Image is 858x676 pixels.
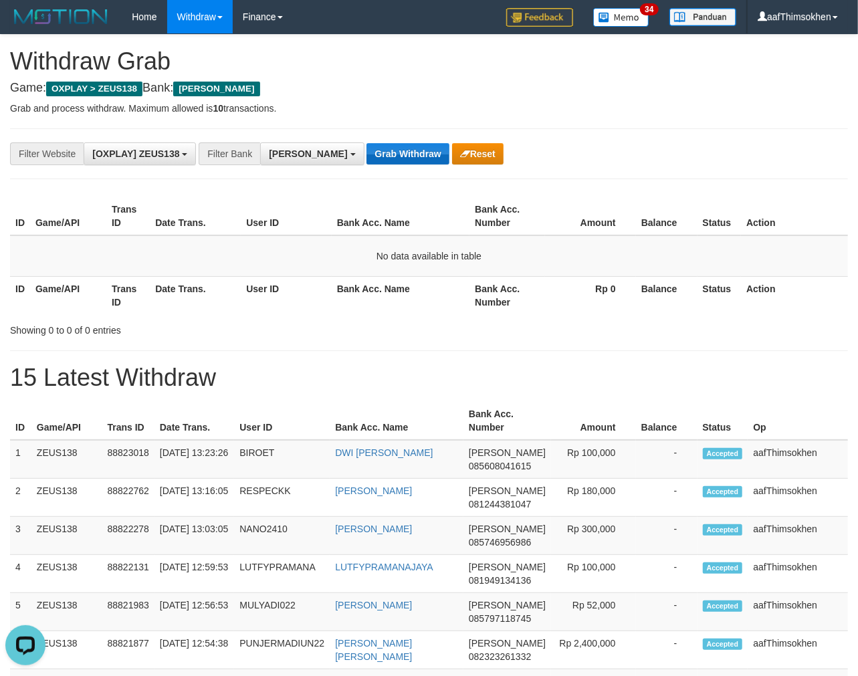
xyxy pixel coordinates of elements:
[234,631,330,669] td: PUNJERMADIUN22
[469,461,531,471] span: Copy 085608041615 to clipboard
[5,5,45,45] button: Open LiveChat chat widget
[213,103,223,114] strong: 10
[669,8,736,26] img: panduan.png
[551,631,636,669] td: Rp 2,400,000
[748,593,848,631] td: aafThimsokhen
[154,402,235,440] th: Date Trans.
[366,143,449,164] button: Grab Withdraw
[551,593,636,631] td: Rp 52,000
[102,402,154,440] th: Trans ID
[150,276,241,314] th: Date Trans.
[241,276,331,314] th: User ID
[10,102,848,115] p: Grab and process withdraw. Maximum allowed is transactions.
[593,8,649,27] img: Button%20Memo.svg
[10,276,30,314] th: ID
[636,402,698,440] th: Balance
[335,447,433,458] a: DWI [PERSON_NAME]
[10,197,30,235] th: ID
[335,485,412,496] a: [PERSON_NAME]
[698,276,742,314] th: Status
[46,82,142,96] span: OXPLAY > ZEUS138
[241,197,331,235] th: User ID
[199,142,260,165] div: Filter Bank
[10,235,848,277] td: No data available in table
[636,555,698,593] td: -
[173,82,259,96] span: [PERSON_NAME]
[741,276,848,314] th: Action
[698,197,742,235] th: Status
[698,402,748,440] th: Status
[636,276,698,314] th: Balance
[84,142,196,165] button: [OXPLAY] ZEUS138
[154,440,235,479] td: [DATE] 13:23:26
[102,479,154,517] td: 88822762
[551,479,636,517] td: Rp 180,000
[551,517,636,555] td: Rp 300,000
[703,524,743,536] span: Accepted
[234,479,330,517] td: RESPECKK
[10,318,348,337] div: Showing 0 to 0 of 0 entries
[748,631,848,669] td: aafThimsokhen
[703,486,743,497] span: Accepted
[154,517,235,555] td: [DATE] 13:03:05
[703,448,743,459] span: Accepted
[335,638,412,662] a: [PERSON_NAME] [PERSON_NAME]
[463,402,551,440] th: Bank Acc. Number
[703,562,743,574] span: Accepted
[636,479,698,517] td: -
[10,48,848,75] h1: Withdraw Grab
[551,402,636,440] th: Amount
[748,555,848,593] td: aafThimsokhen
[335,562,433,572] a: LUTFYPRAMANAJAYA
[335,600,412,610] a: [PERSON_NAME]
[102,517,154,555] td: 88822278
[636,593,698,631] td: -
[469,485,546,496] span: [PERSON_NAME]
[469,499,531,510] span: Copy 081244381047 to clipboard
[452,143,504,164] button: Reset
[551,440,636,479] td: Rp 100,000
[102,593,154,631] td: 88821983
[636,517,698,555] td: -
[106,276,150,314] th: Trans ID
[469,600,546,610] span: [PERSON_NAME]
[260,142,364,165] button: [PERSON_NAME]
[469,638,546,649] span: [PERSON_NAME]
[469,651,531,662] span: Copy 082323261332 to clipboard
[10,142,84,165] div: Filter Website
[332,276,469,314] th: Bank Acc. Name
[551,555,636,593] td: Rp 100,000
[469,524,546,534] span: [PERSON_NAME]
[506,8,573,27] img: Feedback.jpg
[748,440,848,479] td: aafThimsokhen
[335,524,412,534] a: [PERSON_NAME]
[106,197,150,235] th: Trans ID
[469,537,531,548] span: Copy 085746956986 to clipboard
[31,631,102,669] td: ZEUS138
[330,402,463,440] th: Bank Acc. Name
[31,479,102,517] td: ZEUS138
[469,447,546,458] span: [PERSON_NAME]
[10,555,31,593] td: 4
[154,631,235,669] td: [DATE] 12:54:38
[30,276,106,314] th: Game/API
[31,593,102,631] td: ZEUS138
[154,593,235,631] td: [DATE] 12:56:53
[154,555,235,593] td: [DATE] 12:59:53
[469,575,531,586] span: Copy 081949134136 to clipboard
[102,631,154,669] td: 88821877
[30,197,106,235] th: Game/API
[10,517,31,555] td: 3
[469,613,531,624] span: Copy 085797118745 to clipboard
[748,402,848,440] th: Op
[31,440,102,479] td: ZEUS138
[469,562,546,572] span: [PERSON_NAME]
[150,197,241,235] th: Date Trans.
[10,364,848,391] h1: 15 Latest Withdraw
[703,600,743,612] span: Accepted
[640,3,658,15] span: 34
[102,555,154,593] td: 88822131
[234,440,330,479] td: BIROET
[703,639,743,650] span: Accepted
[102,440,154,479] td: 88823018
